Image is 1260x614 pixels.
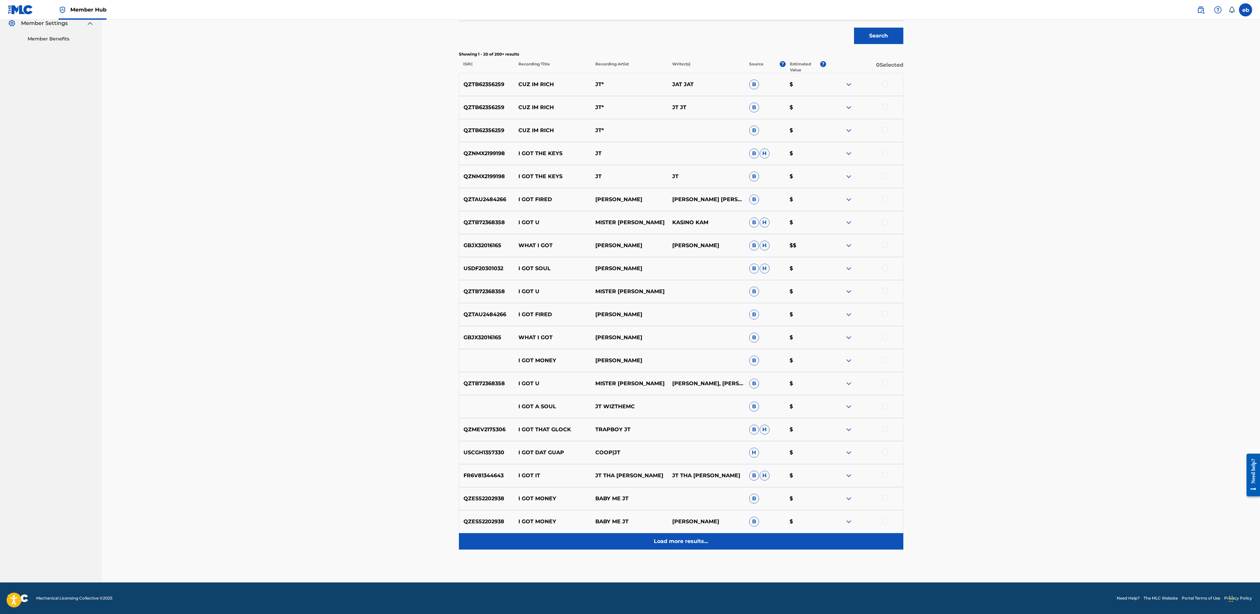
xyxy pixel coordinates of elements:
[820,61,826,67] span: ?
[785,242,826,249] p: $$
[749,241,759,250] span: B
[749,517,759,527] span: B
[1239,3,1252,16] div: User Menu
[845,380,853,388] img: expand
[1194,3,1207,16] a: Public Search
[749,149,759,158] span: B
[845,150,853,157] img: expand
[1228,7,1235,13] div: Notifications
[514,127,591,134] p: CUZ IM RICH
[749,218,759,227] span: B
[845,173,853,180] img: expand
[668,104,745,111] p: JT JT
[854,28,903,44] button: Search
[785,518,826,526] p: $
[785,81,826,88] p: $
[591,403,668,411] p: JT WIZTHEMC
[749,61,764,73] p: Source
[591,449,668,457] p: COOP|JT
[514,449,591,457] p: I GOT DAT GUAP
[591,472,668,480] p: JT THA [PERSON_NAME]
[28,35,94,42] a: Member Benefits
[459,104,514,111] p: QZTB62356259
[459,51,903,57] p: Showing 1 - 20 of 200+ results
[785,219,826,226] p: $
[459,173,514,180] p: QZNMX2199198
[790,61,820,73] p: Estimated Value
[591,518,668,526] p: BABY ME JT
[845,403,853,411] img: expand
[591,219,668,226] p: MISTER [PERSON_NAME]
[1229,589,1233,609] div: Drag
[591,357,668,365] p: [PERSON_NAME]
[514,219,591,226] p: I GOT U
[785,104,826,111] p: $
[86,19,94,27] img: expand
[591,242,668,249] p: [PERSON_NAME]
[760,218,770,227] span: H
[749,471,759,481] span: B
[668,196,745,203] p: [PERSON_NAME] [PERSON_NAME]
[514,403,591,411] p: I GOT A SOUL
[785,357,826,365] p: $
[668,242,745,249] p: [PERSON_NAME]
[749,494,759,504] span: B
[514,495,591,503] p: I GOT MONEY
[785,311,826,319] p: $
[1224,595,1252,601] a: Privacy Policy
[514,150,591,157] p: I GOT THE KEYS
[845,518,853,526] img: expand
[785,288,826,295] p: $
[845,127,853,134] img: expand
[845,242,853,249] img: expand
[591,173,668,180] p: JT
[785,472,826,480] p: $
[760,149,770,158] span: H
[785,403,826,411] p: $
[591,196,668,203] p: [PERSON_NAME]
[514,380,591,388] p: I GOT U
[845,104,853,111] img: expand
[760,264,770,273] span: H
[514,334,591,342] p: WHAT I GOT
[514,265,591,272] p: I GOT SOUL
[459,311,514,319] p: QZTAU2484266
[845,472,853,480] img: expand
[785,334,826,342] p: $
[785,127,826,134] p: $
[459,61,514,73] p: ISRC
[749,264,759,273] span: B
[514,472,591,480] p: I GOT IT
[845,449,853,457] img: expand
[760,471,770,481] span: H
[785,265,826,272] p: $
[591,426,668,434] p: TRAPBOY JT
[1197,6,1205,14] img: search
[749,402,759,412] span: B
[749,448,759,458] span: H
[845,219,853,226] img: expand
[514,104,591,111] p: CUZ IM RICH
[21,19,68,27] span: Member Settings
[845,265,853,272] img: expand
[760,241,770,250] span: H
[654,537,708,545] p: Load more results...
[514,61,591,73] p: Recording Title
[459,449,514,457] p: USCGH1357330
[668,219,745,226] p: KASINO KAM
[1211,3,1224,16] div: Help
[514,357,591,365] p: I GOT MONEY
[8,5,33,14] img: MLC Logo
[514,242,591,249] p: WHAT I GOT
[1144,595,1178,601] a: The MLC Website
[749,356,759,366] span: B
[459,495,514,503] p: QZES52202938
[459,265,514,272] p: USDF20301032
[749,287,759,296] span: B
[514,196,591,203] p: I GOT FIRED
[59,6,66,14] img: Top Rightsholder
[1227,582,1260,614] div: Chat Widget
[785,150,826,157] p: $
[459,81,514,88] p: QZTB62356259
[749,172,759,181] span: B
